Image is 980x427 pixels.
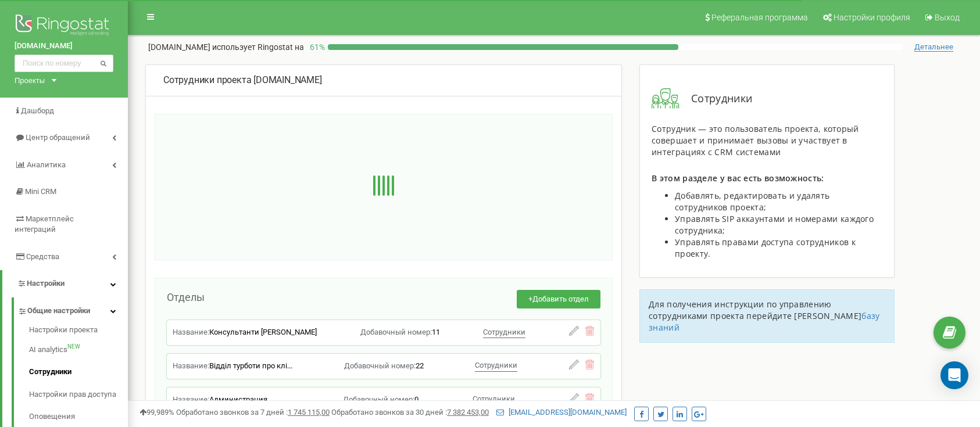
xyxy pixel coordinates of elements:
span: Центр обращений [26,133,90,142]
span: Сотрудники [679,91,752,106]
span: Аналитика [27,160,66,169]
span: Управлять SIP аккаунтами и номерами каждого сотрудника; [675,213,874,236]
span: 99,989% [140,408,174,417]
span: Название: [173,361,209,370]
span: Сотрудники [475,361,517,369]
span: Управлять правами доступа сотрудников к проекту. [675,236,856,259]
span: Общие настройки [27,306,90,317]
a: Настройки проекта [29,325,128,339]
span: В этом разделе у вас есть возможность: [652,173,824,184]
span: Добавлять, редактировать и удалять сотрудников проекта; [675,190,829,213]
span: Обработано звонков за 7 дней : [176,408,330,417]
span: 11 [432,328,440,336]
span: Маркетплейс интеграций [15,214,74,234]
span: Добавить отдел [532,295,589,303]
div: Open Intercom Messenger [940,361,968,389]
span: Відділ турботи про клі... [209,361,292,370]
a: базу знаний [649,310,879,333]
span: Добавочный номер: [360,328,432,336]
img: Ringostat logo [15,12,113,41]
span: Консультанти [PERSON_NAME] [209,328,317,336]
span: Название: [173,328,209,336]
span: использует Ringostat на [212,42,304,52]
span: Средства [26,252,59,261]
span: Сотрудники [473,394,515,403]
span: Добавочный номер: [344,361,416,370]
input: Поиск по номеру [15,55,113,72]
span: Отделы [167,291,205,303]
span: Настройки [27,279,65,288]
a: [EMAIL_ADDRESS][DOMAIN_NAME] [496,408,627,417]
span: Детальнее [914,42,953,52]
span: Сотрудник — это пользователь проекта, который совершает и принимает вызовы и участвует в интеграц... [652,123,859,157]
span: 0 [414,395,419,404]
span: Для получения инструкции по управлению сотрудниками проекта перейдите [PERSON_NAME] [649,299,861,321]
span: Добавочный номер: [343,395,414,404]
div: [DOMAIN_NAME] [163,74,604,87]
span: 22 [416,361,424,370]
span: Дашборд [21,106,54,115]
button: +Добавить отдел [517,290,600,309]
span: Реферальная программа [711,13,808,22]
a: Общие настройки [17,297,128,321]
a: AI analyticsNEW [29,339,128,361]
a: Настройки [2,270,128,297]
span: Обработано звонков за 30 дней : [331,408,489,417]
span: Настройки профиля [834,13,910,22]
a: Настройки прав доступа [29,383,128,406]
span: Mini CRM [25,187,56,196]
div: Проекты [15,75,45,86]
span: Сотрудники проекта [163,74,251,85]
a: [DOMAIN_NAME] [15,41,113,52]
span: Администрация [209,395,267,404]
p: 61 % [304,41,328,53]
span: Сотрудники [483,328,525,336]
span: Выход [935,13,960,22]
span: Название: [173,395,209,404]
u: 7 382 453,00 [447,408,489,417]
a: Сотрудники [29,361,128,383]
u: 1 745 115,00 [288,408,330,417]
p: [DOMAIN_NAME] [148,41,304,53]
